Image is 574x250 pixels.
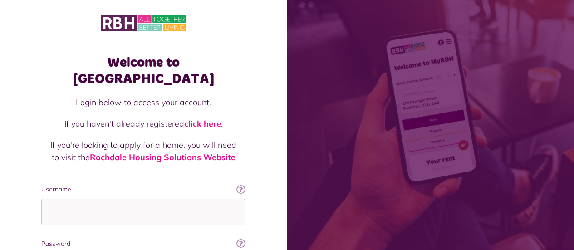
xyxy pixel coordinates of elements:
[41,239,245,249] label: Password
[50,139,236,163] p: If you're looking to apply for a home, you will need to visit the
[184,118,221,129] a: click here
[50,118,236,130] p: If you haven't already registered .
[41,185,245,194] label: Username
[90,152,235,162] a: Rochdale Housing Solutions Website
[101,14,186,33] img: MyRBH
[50,96,236,108] p: Login below to access your account.
[41,54,245,87] h1: Welcome to [GEOGRAPHIC_DATA]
